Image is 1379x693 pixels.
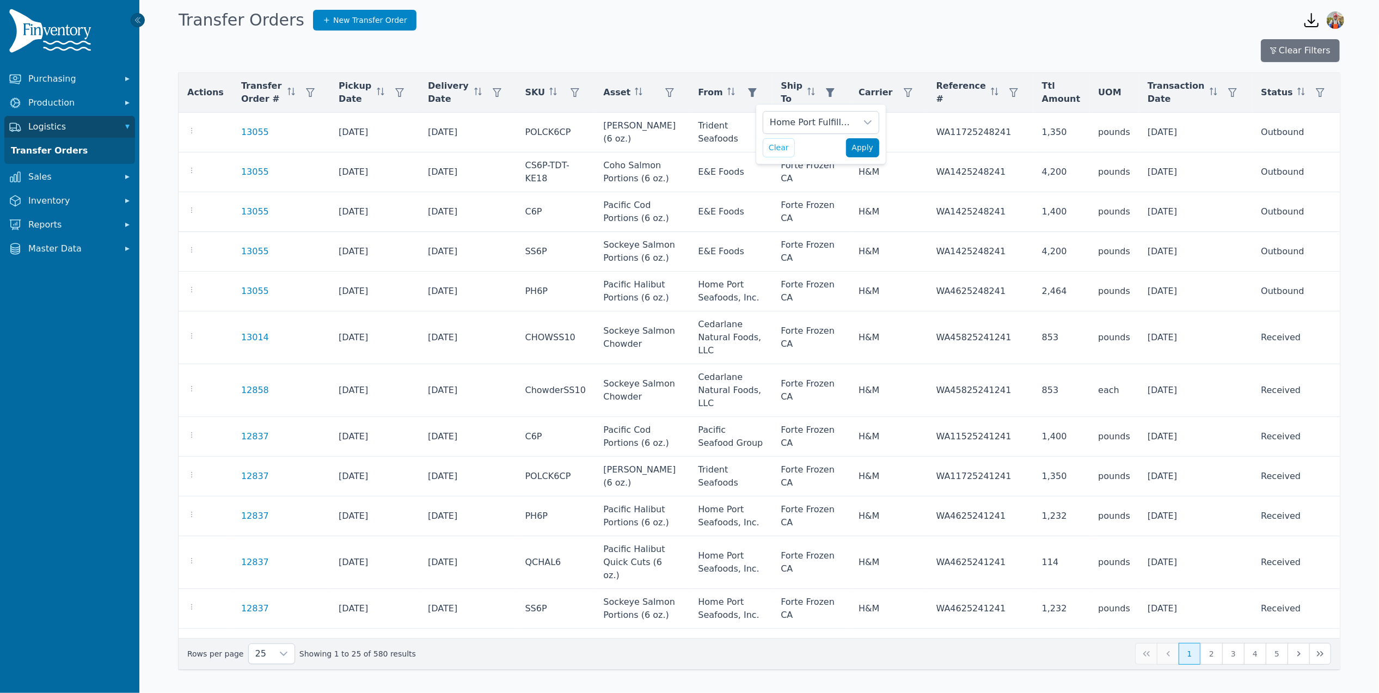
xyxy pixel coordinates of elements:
button: Page 1 [1179,643,1200,665]
td: 1,350 [1033,457,1090,496]
td: 4,200 [1033,152,1090,192]
td: Received [1252,589,1340,629]
td: Forte Frozen CA [772,417,850,457]
td: Forte Frozen CA [772,457,850,496]
img: Sera Wheeler [1327,11,1344,29]
td: WA11725248241 [928,113,1033,152]
td: WA4625241241 [928,536,1033,589]
td: Pacific Cod Portions (6 oz.) [594,417,689,457]
td: [DATE] [330,192,419,232]
td: pounds [1089,152,1139,192]
a: 13055 [241,245,269,258]
span: SKU [525,86,546,99]
a: 13055 [241,126,269,139]
td: H&M [850,589,928,629]
td: Trident Seafoods [689,113,772,152]
td: H&M [850,629,928,669]
td: WA4625241241 [928,496,1033,536]
td: 853 [1033,311,1090,364]
button: Page 5 [1266,643,1288,665]
td: [DATE] [1139,192,1252,232]
td: [DATE] [1139,536,1252,589]
td: Received [1252,536,1340,589]
td: Forte Frozen CA [772,629,850,669]
td: Forte Frozen CA [772,272,850,311]
a: 13055 [241,205,269,218]
td: [DATE] [1139,629,1252,669]
td: [DATE] [419,152,516,192]
td: [DATE] [419,272,516,311]
td: Outbound [1252,152,1340,192]
td: pounds [1089,311,1139,364]
span: New Transfer Order [333,15,407,26]
td: H&M [850,457,928,496]
td: Coho Salmon Portions (6 oz.) [594,152,689,192]
button: Purchasing [4,68,135,90]
button: Clear [763,138,795,157]
td: [DATE] [1139,496,1252,536]
td: [PERSON_NAME] (6 oz.) [594,113,689,152]
span: Asset [603,86,630,99]
button: Page 4 [1244,643,1266,665]
td: LMNHRBHAL6 [517,629,595,669]
td: [DATE] [1139,272,1252,311]
td: [DATE] [330,232,419,272]
td: pounds [1089,113,1139,152]
button: Clear Filters [1261,39,1340,62]
td: H&M [850,364,928,417]
td: SS6P [517,589,595,629]
td: Pacific Halibut Portions (6 oz.) [594,496,689,536]
td: Received [1252,364,1340,417]
span: Status [1261,86,1293,99]
td: 1,232 [1033,589,1090,629]
td: PH6P [517,496,595,536]
td: [DATE] [419,113,516,152]
td: Sockeye Salmon Chowder [594,311,689,364]
a: 12837 [241,430,269,443]
td: [DATE] [330,417,419,457]
td: Forte Frozen CA [772,589,850,629]
span: Master Data [28,242,115,255]
button: Inventory [4,190,135,212]
a: 12837 [241,602,269,615]
td: H&M [850,496,928,536]
td: Sockeye Salmon Chowder [594,364,689,417]
a: 13014 [241,331,269,344]
td: Trident Seafoods [689,457,772,496]
span: Reports [28,218,115,231]
span: Carrier [859,86,893,99]
button: Apply [846,138,880,157]
td: E&E Foods [689,152,772,192]
td: [DATE] [419,496,516,536]
td: CS6P-TDT-KE18 [517,152,595,192]
td: WA11525241241 [928,417,1033,457]
span: Transfer Order # [241,79,283,106]
td: Outbound [1252,629,1340,669]
td: Home Port Fulfillment [689,629,772,669]
td: 4,200 [1033,232,1090,272]
td: [PERSON_NAME] (6 oz.) [594,457,689,496]
td: [DATE] [1139,152,1252,192]
span: Production [28,96,115,109]
span: Reference # [936,79,986,106]
td: Outbound [1252,192,1340,232]
span: From [698,86,722,99]
td: Sockeye Salmon Portions (6 oz.) [594,589,689,629]
td: 114 [1033,536,1090,589]
td: 1,232 [1033,496,1090,536]
td: H&M [850,192,928,232]
td: [DATE] [419,232,516,272]
td: SS6P [517,232,595,272]
td: CHOWSS10 [517,311,595,364]
td: [DATE] [1139,589,1252,629]
span: Apply [852,142,874,154]
td: 100 [1033,629,1090,669]
td: [DATE] [330,589,419,629]
td: Pacific Seafood Group [689,417,772,457]
td: Pacific Halibut Portions (6 oz.) [594,272,689,311]
td: [DATE] [419,364,516,417]
td: [DATE] [1139,364,1252,417]
span: Inventory [28,194,115,207]
a: 12858 [241,384,269,397]
td: WA1425248241 [928,152,1033,192]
